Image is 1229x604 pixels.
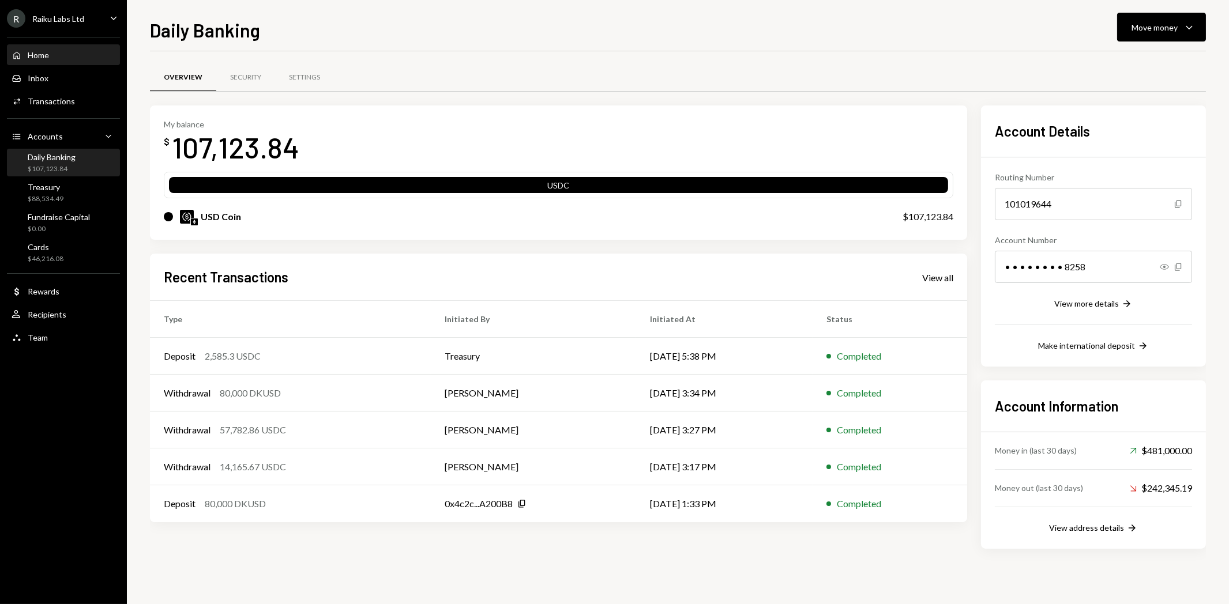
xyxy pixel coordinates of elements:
[636,375,813,412] td: [DATE] 3:34 PM
[180,210,194,224] img: USDC
[28,152,76,162] div: Daily Banking
[28,96,75,106] div: Transactions
[813,301,967,338] th: Status
[431,338,636,375] td: Treasury
[220,460,286,474] div: 14,165.67 USDC
[995,482,1083,494] div: Money out (last 30 days)
[275,63,334,92] a: Settings
[995,251,1192,283] div: • • • • • • • • 8258
[995,188,1192,220] div: 101019644
[28,333,48,342] div: Team
[7,304,120,324] a: Recipients
[636,338,813,375] td: [DATE] 5:38 PM
[995,444,1077,456] div: Money in (last 30 days)
[28,254,63,264] div: $46,216.08
[164,497,196,511] div: Deposit
[150,301,431,338] th: Type
[7,281,120,301] a: Rewards
[164,423,211,437] div: Withdrawal
[164,267,288,286] h2: Recent Transactions
[837,497,881,511] div: Completed
[922,272,953,284] div: View all
[28,212,90,222] div: Fundraise Capital
[1038,341,1135,350] div: Make international deposit
[995,122,1192,141] h2: Account Details
[164,460,211,474] div: Withdrawal
[431,448,636,485] td: [PERSON_NAME]
[28,286,59,296] div: Rewards
[636,485,813,522] td: [DATE] 1:33 PM
[1130,444,1192,458] div: $481,000.00
[903,210,953,224] div: $107,123.84
[1049,522,1138,535] button: View address details
[995,171,1192,183] div: Routing Number
[1117,13,1206,41] button: Move money
[28,131,63,141] div: Accounts
[191,218,198,225] img: ethereum-mainnet
[837,386,881,400] div: Completed
[164,119,299,129] div: My balance
[837,423,881,437] div: Completed
[28,182,63,192] div: Treasury
[150,18,260,41] h1: Daily Banking
[205,349,261,363] div: 2,585.3 USDC
[7,44,120,65] a: Home
[636,412,813,448] td: [DATE] 3:27 PM
[32,14,84,24] div: Raiku Labs Ltd
[1132,21,1178,33] div: Move money
[7,179,120,206] a: Treasury$88,534.49
[28,194,63,204] div: $88,534.49
[431,301,636,338] th: Initiated By
[28,224,90,234] div: $0.00
[201,210,241,224] div: USD Coin
[431,375,636,412] td: [PERSON_NAME]
[164,349,196,363] div: Deposit
[150,63,216,92] a: Overview
[7,67,120,88] a: Inbox
[1049,523,1124,533] div: View address details
[837,349,881,363] div: Completed
[28,50,49,60] div: Home
[1130,481,1192,495] div: $242,345.19
[164,73,202,82] div: Overview
[7,327,120,348] a: Team
[7,9,25,28] div: R
[636,448,813,485] td: [DATE] 3:17 PM
[431,412,636,448] td: [PERSON_NAME]
[7,126,120,146] a: Accounts
[7,209,120,236] a: Fundraise Capital$0.00
[837,460,881,474] div: Completed
[7,239,120,266] a: Cards$46,216.08
[28,73,48,83] div: Inbox
[28,309,66,319] div: Recipients
[7,90,120,111] a: Transactions
[1038,340,1149,353] button: Make international deposit
[230,73,261,82] div: Security
[7,149,120,176] a: Daily Banking$107,123.84
[28,242,63,252] div: Cards
[164,136,170,148] div: $
[220,386,281,400] div: 80,000 DKUSD
[636,301,813,338] th: Initiated At
[205,497,266,511] div: 80,000 DKUSD
[169,179,948,195] div: USDC
[164,386,211,400] div: Withdrawal
[172,129,299,165] div: 107,123.84
[220,423,286,437] div: 57,782.86 USDC
[28,164,76,174] div: $107,123.84
[922,271,953,284] a: View all
[445,497,513,511] div: 0x4c2c...A200B8
[995,397,1192,416] h2: Account Information
[1054,299,1119,308] div: View more details
[995,234,1192,246] div: Account Number
[1054,298,1133,311] button: View more details
[216,63,275,92] a: Security
[289,73,320,82] div: Settings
